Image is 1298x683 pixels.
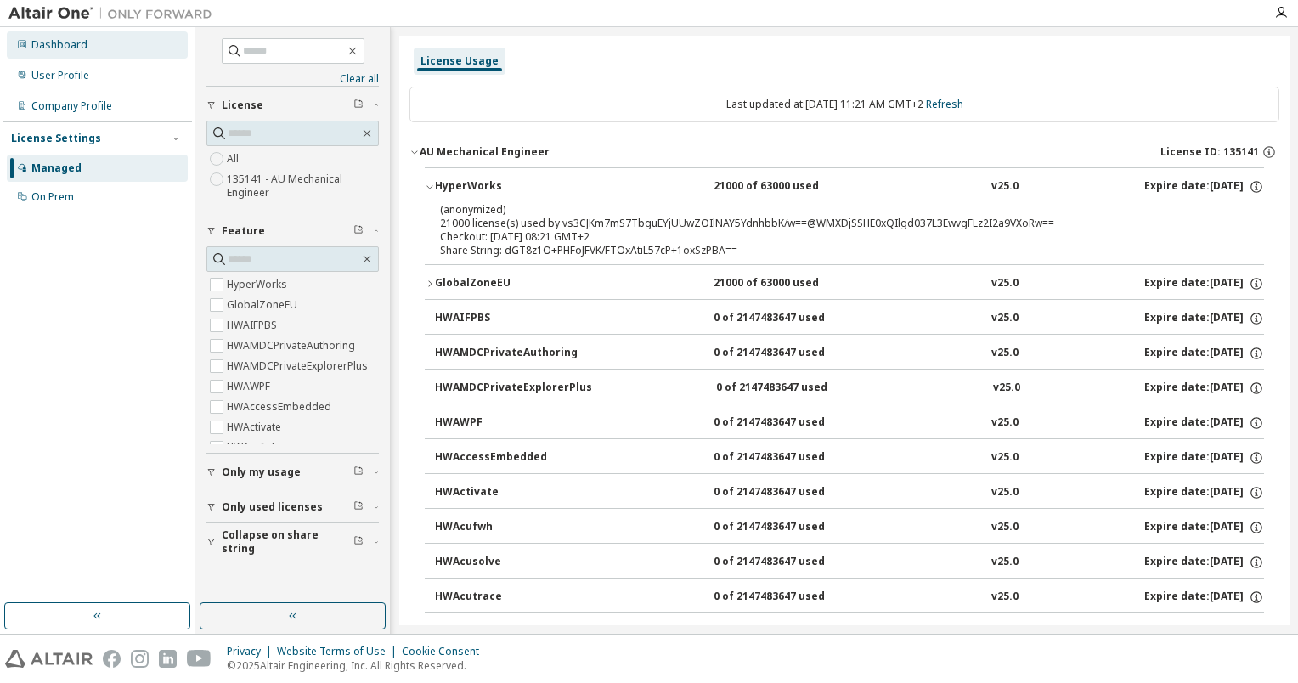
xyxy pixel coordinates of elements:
[206,72,379,86] a: Clear all
[206,523,379,561] button: Collapse on share string
[425,168,1264,206] button: HyperWorks21000 of 63000 usedv25.0Expire date:[DATE]
[222,466,301,479] span: Only my usage
[206,87,379,124] button: License
[227,356,371,376] label: HWAMDCPrivateExplorerPlus
[440,230,1208,244] div: Checkout: [DATE] 08:21 GMT+2
[435,590,588,605] div: HWAcutrace
[227,417,285,437] label: HWActivate
[1144,485,1264,500] div: Expire date: [DATE]
[1144,590,1264,605] div: Expire date: [DATE]
[993,381,1020,396] div: v25.0
[1144,415,1264,431] div: Expire date: [DATE]
[31,99,112,113] div: Company Profile
[31,161,82,175] div: Managed
[187,650,212,668] img: youtube.svg
[409,87,1279,122] div: Last updated at: [DATE] 11:21 AM GMT+2
[435,370,1264,407] button: HWAMDCPrivateExplorerPlus0 of 2147483647 usedv25.0Expire date:[DATE]
[714,415,866,431] div: 0 of 2147483647 used
[206,454,379,491] button: Only my usage
[926,97,963,111] a: Refresh
[1144,555,1264,570] div: Expire date: [DATE]
[222,99,263,112] span: License
[353,99,364,112] span: Clear filter
[435,335,1264,372] button: HWAMDCPrivateAuthoring0 of 2147483647 usedv25.0Expire date:[DATE]
[435,555,588,570] div: HWAcusolve
[227,149,242,169] label: All
[227,315,280,336] label: HWAIFPBS
[435,439,1264,477] button: HWAccessEmbedded0 of 2147483647 usedv25.0Expire date:[DATE]
[353,224,364,238] span: Clear filter
[206,488,379,526] button: Only used licenses
[1160,145,1259,159] span: License ID: 135141
[31,38,87,52] div: Dashboard
[435,300,1264,337] button: HWAIFPBS0 of 2147483647 usedv25.0Expire date:[DATE]
[435,179,588,195] div: HyperWorks
[435,311,588,326] div: HWAIFPBS
[991,520,1019,535] div: v25.0
[991,346,1019,361] div: v25.0
[714,450,866,466] div: 0 of 2147483647 used
[206,212,379,250] button: Feature
[714,311,866,326] div: 0 of 2147483647 used
[222,528,353,556] span: Collapse on share string
[991,590,1019,605] div: v25.0
[402,645,489,658] div: Cookie Consent
[435,624,588,640] div: HWAcuview
[1144,276,1264,291] div: Expire date: [DATE]
[435,404,1264,442] button: HWAWPF0 of 2147483647 usedv25.0Expire date:[DATE]
[714,624,866,640] div: 0 of 2147483647 used
[440,244,1208,257] div: Share String: dGT8z1O+PHFoJFVK/FTOxAtiL57cP+1oxSzPBA==
[991,415,1019,431] div: v25.0
[420,145,550,159] div: AU Mechanical Engineer
[435,613,1264,651] button: HWAcuview0 of 2147483647 usedv25.0Expire date:[DATE]
[227,645,277,658] div: Privacy
[435,474,1264,511] button: HWActivate0 of 2147483647 usedv25.0Expire date:[DATE]
[435,276,588,291] div: GlobalZoneEU
[227,169,379,203] label: 135141 - AU Mechanical Engineer
[227,274,291,295] label: HyperWorks
[5,650,93,668] img: altair_logo.svg
[714,179,866,195] div: 21000 of 63000 used
[227,658,489,673] p: © 2025 Altair Engineering, Inc. All Rights Reserved.
[31,190,74,204] div: On Prem
[420,54,499,68] div: License Usage
[440,202,1208,230] div: 21000 license(s) used by vs3CJKm7mS7TbguEYjUUwZOIlNAY5YdnhbbK/w==@WMXDjSSHE0xQIlgd037L3EwvgFLz2I2...
[991,276,1019,291] div: v25.0
[1144,179,1264,195] div: Expire date: [DATE]
[159,650,177,668] img: linkedin.svg
[31,69,89,82] div: User Profile
[1144,346,1264,361] div: Expire date: [DATE]
[1144,624,1264,640] div: Expire date: [DATE]
[991,485,1019,500] div: v25.0
[435,381,592,396] div: HWAMDCPrivateExplorerPlus
[425,265,1264,302] button: GlobalZoneEU21000 of 63000 usedv25.0Expire date:[DATE]
[435,544,1264,581] button: HWAcusolve0 of 2147483647 usedv25.0Expire date:[DATE]
[435,579,1264,616] button: HWAcutrace0 of 2147483647 usedv25.0Expire date:[DATE]
[435,415,588,431] div: HWAWPF
[227,397,335,417] label: HWAccessEmbedded
[440,202,1208,217] p: (anonymized)
[435,450,588,466] div: HWAccessEmbedded
[227,336,358,356] label: HWAMDCPrivateAuthoring
[991,450,1019,466] div: v25.0
[1144,450,1264,466] div: Expire date: [DATE]
[1144,520,1264,535] div: Expire date: [DATE]
[227,376,274,397] label: HWAWPF
[714,485,866,500] div: 0 of 2147483647 used
[714,555,866,570] div: 0 of 2147483647 used
[991,555,1019,570] div: v25.0
[435,485,588,500] div: HWActivate
[435,346,588,361] div: HWAMDCPrivateAuthoring
[353,500,364,514] span: Clear filter
[1144,381,1264,396] div: Expire date: [DATE]
[714,276,866,291] div: 21000 of 63000 used
[353,535,364,549] span: Clear filter
[435,520,588,535] div: HWAcufwh
[8,5,221,22] img: Altair One
[991,311,1019,326] div: v25.0
[1144,311,1264,326] div: Expire date: [DATE]
[991,179,1019,195] div: v25.0
[227,437,281,458] label: HWAcufwh
[714,590,866,605] div: 0 of 2147483647 used
[353,466,364,479] span: Clear filter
